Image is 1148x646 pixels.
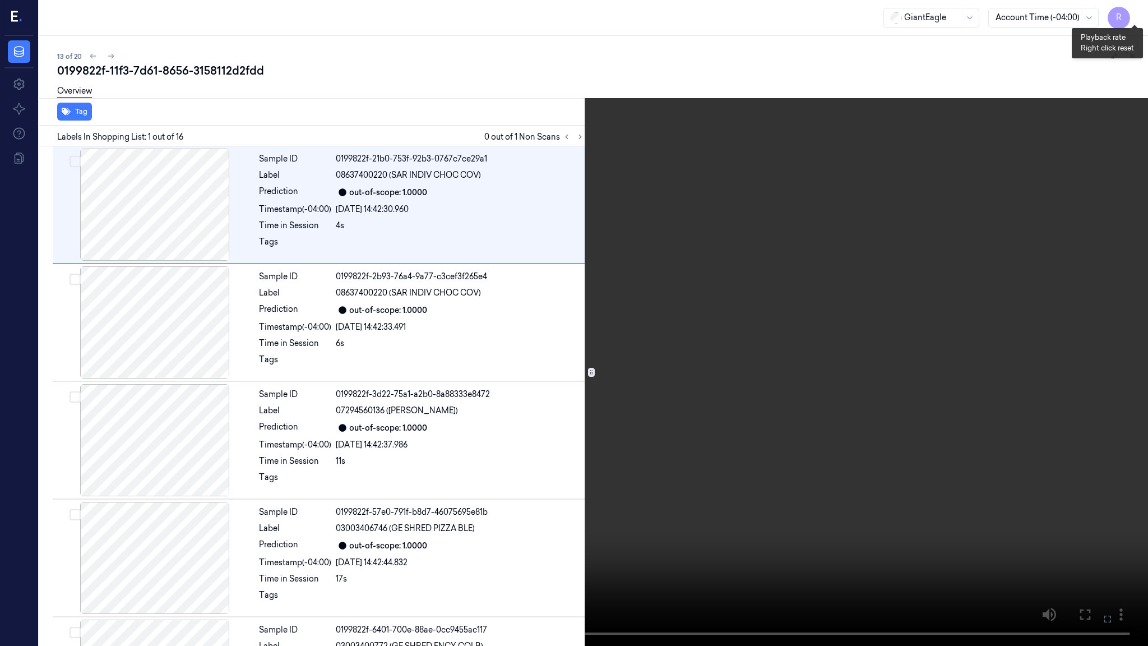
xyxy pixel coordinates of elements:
[259,169,331,181] div: Label
[259,589,331,607] div: Tags
[259,405,331,417] div: Label
[259,472,331,490] div: Tags
[259,439,331,451] div: Timestamp (-04:00)
[336,271,585,283] div: 0199822f-2b93-76a4-9a77-c3cef3f265e4
[259,236,331,254] div: Tags
[70,274,81,285] button: Select row
[336,624,585,636] div: 0199822f-6401-700e-88ae-0cc9455ac117
[336,557,585,569] div: [DATE] 14:42:44.832
[336,169,481,181] span: 08637400220 (SAR INDIV CHOC COV)
[336,389,585,400] div: 0199822f-3d22-75a1-a2b0-8a88333e8472
[259,557,331,569] div: Timestamp (-04:00)
[57,85,92,98] a: Overview
[57,103,92,121] button: Tag
[259,220,331,232] div: Time in Session
[70,509,81,520] button: Select row
[336,455,585,467] div: 11s
[70,627,81,638] button: Select row
[259,506,331,518] div: Sample ID
[259,354,331,372] div: Tags
[349,422,427,434] div: out-of-scope: 1.0000
[70,391,81,403] button: Select row
[259,421,331,435] div: Prediction
[259,186,331,199] div: Prediction
[336,506,585,518] div: 0199822f-57e0-791f-b8d7-46075695e81b
[336,523,475,534] span: 03003406746 (GE SHRED PIZZA BLE)
[349,304,427,316] div: out-of-scope: 1.0000
[1108,7,1130,29] button: R
[259,539,331,552] div: Prediction
[57,131,183,143] span: Labels In Shopping List: 1 out of 16
[57,63,1139,79] div: 0199822f-11f3-7d61-8656-3158112d2fdd
[259,287,331,299] div: Label
[259,455,331,467] div: Time in Session
[336,573,585,585] div: 17s
[484,130,587,144] span: 0 out of 1 Non Scans
[336,204,585,215] div: [DATE] 14:42:30.960
[349,540,427,552] div: out-of-scope: 1.0000
[259,338,331,349] div: Time in Session
[259,624,331,636] div: Sample ID
[259,204,331,215] div: Timestamp (-04:00)
[336,439,585,451] div: [DATE] 14:42:37.986
[336,220,585,232] div: 4s
[336,405,458,417] span: 07294560136 ([PERSON_NAME])
[259,389,331,400] div: Sample ID
[349,187,427,199] div: out-of-scope: 1.0000
[259,321,331,333] div: Timestamp (-04:00)
[259,523,331,534] div: Label
[336,153,585,165] div: 0199822f-21b0-753f-92b3-0767c7ce29a1
[336,287,481,299] span: 08637400220 (SAR INDIV CHOC COV)
[336,338,585,349] div: 6s
[259,153,331,165] div: Sample ID
[259,573,331,585] div: Time in Session
[259,303,331,317] div: Prediction
[70,156,81,167] button: Select row
[336,321,585,333] div: [DATE] 14:42:33.491
[57,52,82,61] span: 13 of 20
[259,271,331,283] div: Sample ID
